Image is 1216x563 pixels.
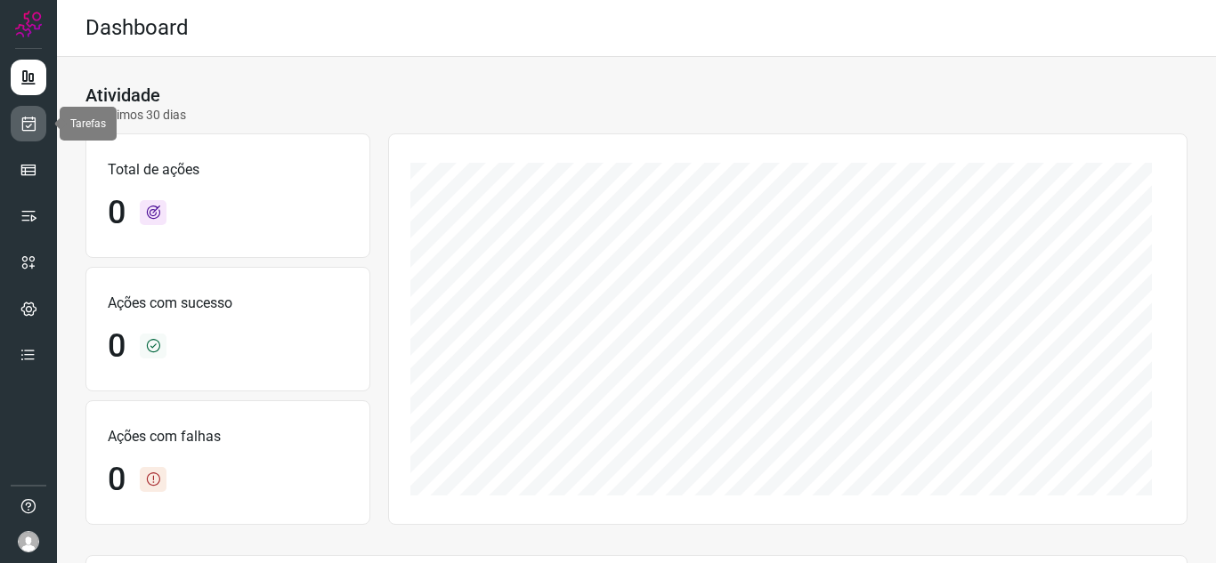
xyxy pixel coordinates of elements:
[15,11,42,37] img: Logo
[108,194,126,232] h1: 0
[70,117,106,130] span: Tarefas
[85,84,160,106] h3: Atividade
[18,531,39,552] img: avatar-user-boy.jpg
[108,461,126,499] h1: 0
[108,426,348,447] p: Ações com falhas
[108,159,348,181] p: Total de ações
[108,293,348,314] p: Ações com sucesso
[85,15,189,41] h2: Dashboard
[85,106,186,125] p: Últimos 30 dias
[108,327,126,366] h1: 0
